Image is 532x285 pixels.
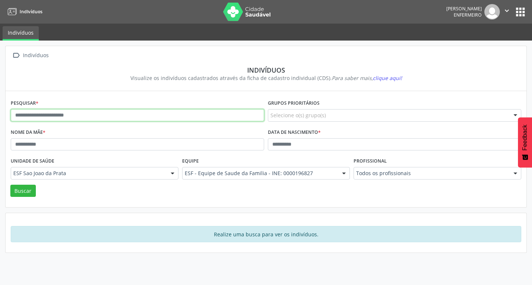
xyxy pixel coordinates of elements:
span: Indivíduos [20,8,42,15]
label: Pesquisar [11,98,38,109]
button: Feedback - Mostrar pesquisa [518,117,532,167]
label: Equipe [182,156,199,167]
label: Profissional [354,156,387,167]
a: Indivíduos [3,26,39,41]
span: Enfermeiro [454,12,482,18]
span: Todos os profissionais [356,170,506,177]
i:  [503,7,511,15]
span: ESF - Equipe de Saude da Familia - INE: 0000196827 [185,170,335,177]
button: apps [514,6,527,18]
div: Indivíduos [21,50,50,61]
div: Realize uma busca para ver os indivíduos. [11,226,521,242]
span: clique aqui! [373,74,402,81]
label: Unidade de saúde [11,156,54,167]
img: img [484,4,500,20]
div: Indivíduos [16,66,516,74]
button: Buscar [10,185,36,197]
a: Indivíduos [5,6,42,18]
a:  Indivíduos [11,50,50,61]
div: [PERSON_NAME] [446,6,482,12]
i:  [11,50,21,61]
span: Selecione o(s) grupo(s) [270,111,326,119]
span: ESF Sao Joao da Prata [13,170,163,177]
button:  [500,4,514,20]
label: Grupos prioritários [268,98,320,109]
div: Visualize os indivíduos cadastrados através da ficha de cadastro individual (CDS). [16,74,516,82]
span: Feedback [522,125,528,150]
label: Nome da mãe [11,127,45,138]
label: Data de nascimento [268,127,321,138]
i: Para saber mais, [332,74,402,81]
